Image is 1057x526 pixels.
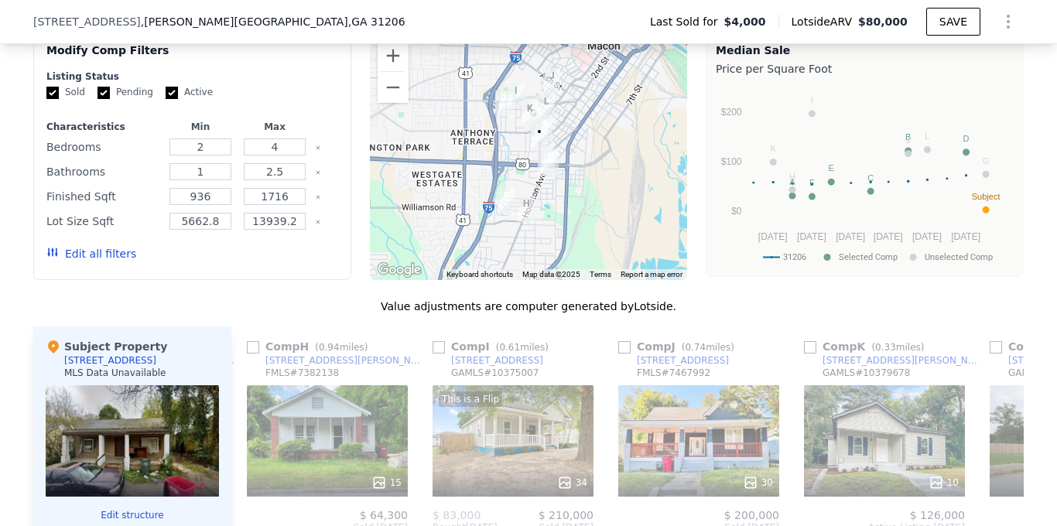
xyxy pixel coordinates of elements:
label: Active [166,86,213,99]
div: Subject Property [46,339,167,354]
span: $4,000 [724,14,766,29]
text: [DATE] [836,231,865,242]
span: $ 83,000 [433,509,481,521]
div: 905 Ponce De Leon Cir S [498,188,515,214]
div: Listing Status [46,70,338,83]
text: Unselected Comp [925,252,993,262]
text: B [905,132,911,142]
text: L [925,131,929,141]
div: 922 Emory Ave [522,96,539,122]
div: Comp J [618,339,741,354]
div: 791 Anderson St [538,94,555,120]
span: 0.61 [499,342,520,353]
div: Comp H [247,339,374,354]
a: Terms (opens in new tab) [590,270,611,278]
div: Comp I [433,339,555,354]
div: Comp K [804,339,930,354]
span: Last Sold for [650,14,724,29]
div: Max [241,121,309,133]
div: Modify Comp Filters [46,43,338,70]
div: Value adjustments are computer generated by Lotside . [33,299,1024,314]
span: , [PERSON_NAME][GEOGRAPHIC_DATA] [141,14,405,29]
div: 2376 2nd St [531,124,548,150]
div: Lot Size Sqft [46,210,160,232]
div: GAMLS # 10379678 [823,367,910,379]
span: 0.33 [875,342,896,353]
div: Price per Square Foot [716,58,1014,80]
text: Selected Comp [839,252,898,262]
button: Clear [315,219,321,225]
button: SAVE [926,8,980,36]
text: [DATE] [874,231,903,242]
text: [DATE] [797,231,826,242]
span: $ 210,000 [539,509,593,521]
text: [DATE] [758,231,788,242]
input: Active [166,87,178,99]
text: D [963,134,970,143]
text: J [906,135,911,145]
div: 2216 2nd St [535,115,552,142]
text: C [867,173,874,183]
span: Lotside ARV [792,14,858,29]
div: Finished Sqft [46,186,160,207]
span: ( miles) [676,342,741,353]
a: [STREET_ADDRESS][PERSON_NAME] [247,354,426,367]
span: [STREET_ADDRESS] [33,14,141,29]
div: [STREET_ADDRESS][PERSON_NAME] [265,354,426,367]
span: ( miles) [309,342,374,353]
div: Bedrooms [46,136,160,158]
div: FMLS # 7467992 [637,367,710,379]
span: Map data ©2025 [522,270,580,278]
div: [STREET_ADDRESS] [637,354,729,367]
a: [STREET_ADDRESS] [433,354,543,367]
label: Sold [46,86,85,99]
a: Open this area in Google Maps (opens a new window) [374,260,425,280]
svg: A chart. [716,80,1014,273]
div: 871 Tenney Ave [522,101,539,127]
button: Clear [315,169,321,176]
div: GAMLS # 10375007 [451,367,539,379]
span: $ 126,000 [910,509,965,521]
text: $0 [731,206,742,217]
div: 34 [557,475,587,490]
a: [STREET_ADDRESS] [618,354,729,367]
button: Clear [315,194,321,200]
img: Google [374,260,425,280]
div: 30 [743,475,773,490]
text: $200 [721,107,742,118]
text: K [771,144,777,153]
span: 0.74 [685,342,706,353]
text: H [789,172,795,181]
input: Sold [46,87,59,99]
button: Edit structure [46,509,219,521]
div: 15 [371,475,402,490]
text: 31206 [783,252,806,262]
div: 10 [929,475,959,490]
text: [DATE] [912,231,942,242]
span: $ 64,300 [360,509,408,521]
div: 660 Robert Henry St [518,196,535,222]
span: 0.94 [319,342,340,353]
div: This is a Flip [439,391,502,407]
button: Keyboard shortcuts [446,269,513,280]
div: 1840 College St [508,83,525,109]
div: 916 Elm St [543,68,560,94]
div: FMLS # 7382138 [265,367,339,379]
div: [STREET_ADDRESS] [451,354,543,367]
div: Bathrooms [46,161,160,183]
div: [STREET_ADDRESS][PERSON_NAME] [823,354,983,367]
text: I [811,95,813,104]
div: 567 Charles St [538,150,555,176]
text: A [789,177,795,186]
input: Pending [97,87,110,99]
text: E [828,163,833,172]
text: G [983,156,990,166]
a: Report a map error [621,270,682,278]
span: $80,000 [858,15,908,28]
button: Clear [315,145,321,151]
div: 1981 Canton St [495,91,512,117]
button: Show Options [993,6,1024,37]
span: ( miles) [865,342,930,353]
text: Subject [972,192,1001,201]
